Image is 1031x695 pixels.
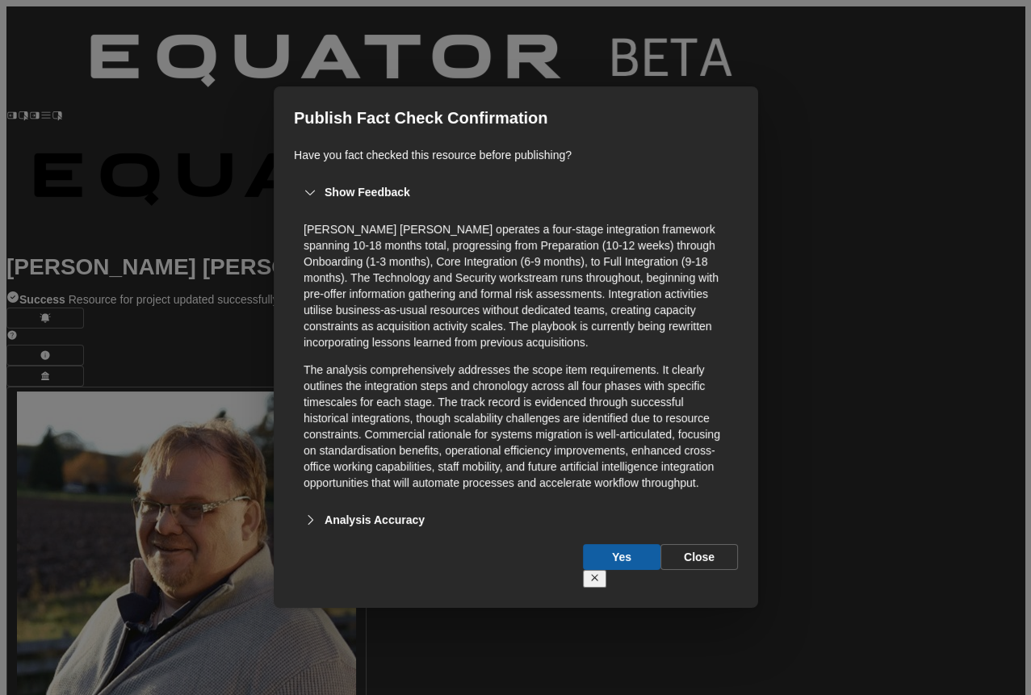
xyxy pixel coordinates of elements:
p: [PERSON_NAME] [PERSON_NAME] operates a four-stage integration framework spanning 10-18 months tot... [304,221,728,350]
h2: Publish Fact Check Confirmation [294,107,738,129]
strong: Analysis Accuracy [325,512,425,528]
button: Yes [583,544,660,570]
button: Show Feedback [294,174,738,210]
strong: Show Feedback [325,184,410,200]
button: Close [660,544,738,570]
p: Have you fact checked this resource before publishing? [294,147,738,163]
button: Analysis Accuracy [294,502,738,538]
p: The analysis comprehensively addresses the scope item requirements. It clearly outlines the integ... [304,362,728,491]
